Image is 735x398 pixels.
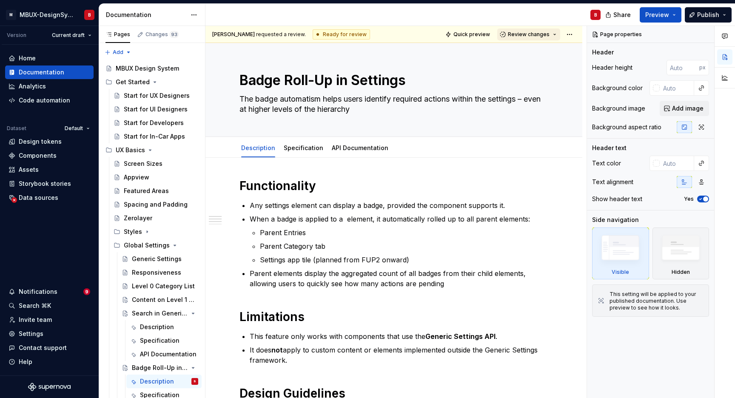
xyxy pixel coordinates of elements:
a: Home [5,51,94,65]
div: Background image [592,104,645,113]
div: Header text [592,144,627,152]
span: Publish [697,11,719,19]
div: Appview [124,173,149,182]
textarea: The badge automatism helps users identify required actions within the settings – even at higher l... [238,92,547,116]
a: Start for UI Designers [110,102,202,116]
div: Notifications [19,287,57,296]
p: Parent elements display the aggregated count of all badges from their child elements, allowing us... [250,268,548,289]
button: Default [61,122,94,134]
button: Add [102,46,134,58]
div: Start for In-Car Apps [124,132,185,141]
div: Get Started [102,75,202,89]
a: Analytics [5,80,94,93]
div: UX Basics [116,146,145,154]
div: Start for UX Designers [124,91,190,100]
div: Global Settings [110,239,202,252]
button: Publish [685,7,732,23]
button: Current draft [48,29,95,41]
span: requested a review. [212,31,306,38]
a: Specification [284,144,323,151]
button: Help [5,355,94,369]
a: Responsiveness [118,266,202,279]
svg: Supernova Logo [28,383,71,391]
p: Any settings element can display a badge, provided the component supports it. [250,200,548,210]
button: Add image [660,101,709,116]
div: Specification [280,139,327,156]
div: M [6,10,16,20]
div: UX Basics [102,143,202,157]
div: API Documentation [328,139,392,156]
span: Quick preview [453,31,490,38]
div: MBUX Design System [116,64,179,73]
span: Share [613,11,631,19]
span: Review changes [508,31,550,38]
div: Badge Roll-Up in Settings [132,364,188,372]
div: Home [19,54,36,63]
div: Text alignment [592,178,633,186]
div: Side navigation [592,216,639,224]
div: B [88,11,91,18]
span: Current draft [52,32,85,39]
div: Header [592,48,614,57]
span: 93 [170,31,179,38]
input: Auto [660,156,694,171]
div: Header height [592,63,632,72]
span: Add image [672,104,704,113]
div: Visible [592,227,649,279]
a: Appview [110,171,202,184]
a: Search in Generic Settings [118,307,202,320]
a: Components [5,149,94,162]
div: Dataset [7,125,26,132]
input: Auto [660,80,694,96]
div: Zerolayer [124,214,152,222]
div: Components [19,151,57,160]
div: This setting will be applied to your published documentation. Use preview to see how it looks. [610,291,704,311]
div: Start for UI Designers [124,105,188,114]
strong: Limitations [239,310,305,324]
div: Search in Generic Settings [132,309,188,318]
div: Invite team [19,316,52,324]
button: Quick preview [443,28,494,40]
p: It does apply to custom content or elements implemented outside the Generic Settings framework. [250,345,548,365]
div: Responsiveness [132,268,181,277]
div: Description [140,377,174,386]
button: Notifications9 [5,285,94,298]
div: B [594,11,597,18]
div: Pages [105,31,130,38]
div: Styles [124,227,142,236]
textarea: Badge Roll-Up in Settings [238,70,547,91]
a: Description [241,144,275,151]
strong: Functionality [239,179,316,193]
a: Assets [5,163,94,176]
div: Description [238,139,279,156]
div: Specification [140,336,179,345]
a: Start for Developers [110,116,202,130]
a: Generic Settings [118,252,202,266]
div: Text color [592,159,621,168]
button: Search ⌘K [5,299,94,313]
a: DescriptionB [126,375,202,388]
span: Add [113,49,123,56]
p: This feature only works with components that use the . [250,331,548,341]
p: px [699,64,706,71]
a: API Documentation [126,347,202,361]
div: Screen Sizes [124,159,162,168]
a: Data sources [5,191,94,205]
div: Search ⌘K [19,301,51,310]
a: MBUX Design System [102,62,202,75]
div: Contact support [19,344,67,352]
p: Parent Entries [260,227,548,238]
div: Assets [19,165,39,174]
p: Parent Category tab [260,241,548,251]
div: Get Started [116,78,150,86]
strong: Generic Settings API [425,332,496,341]
div: Documentation [106,11,186,19]
a: Level 0 Category List [118,279,202,293]
div: Data sources [19,193,58,202]
div: Storybook stories [19,179,71,188]
div: MBUX-DesignSystem [20,11,74,19]
div: Ready for review [313,29,370,40]
span: Default [65,125,83,132]
input: Auto [667,60,699,75]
